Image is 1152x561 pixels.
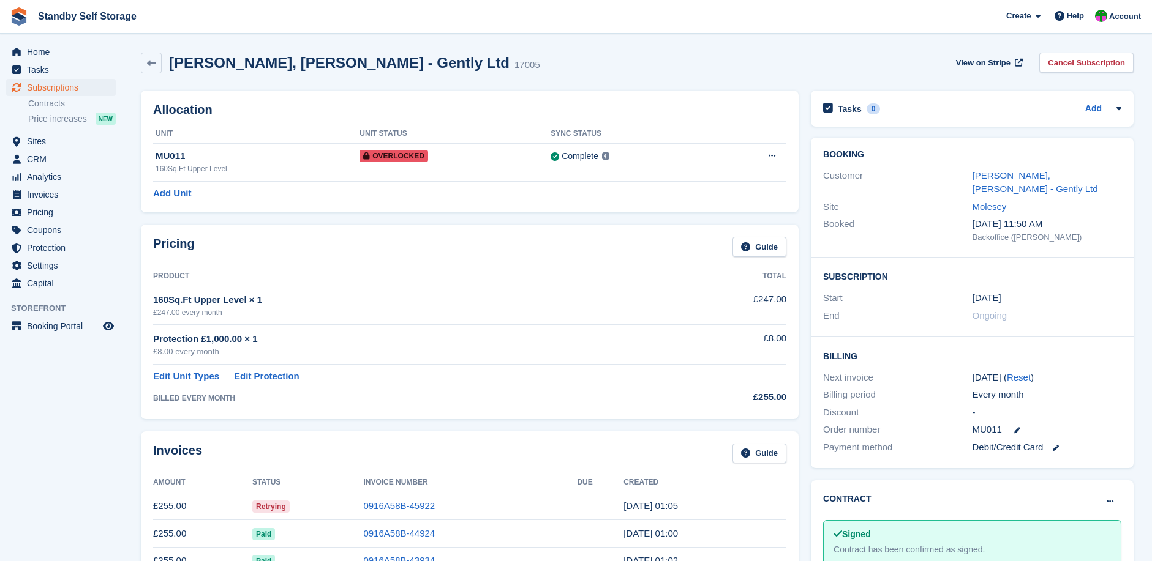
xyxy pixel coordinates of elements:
[669,325,786,365] td: £8.00
[153,473,252,492] th: Amount
[252,473,363,492] th: Status
[973,170,1098,195] a: [PERSON_NAME], [PERSON_NAME] - Gently Ltd
[156,149,360,163] div: MU011
[623,528,678,538] time: 2025-07-26 00:00:35 UTC
[153,307,669,318] div: £247.00 every month
[732,444,786,464] a: Guide
[867,103,881,114] div: 0
[6,133,116,150] a: menu
[823,406,972,420] div: Discount
[153,237,195,257] h2: Pricing
[838,103,862,114] h2: Tasks
[551,124,715,144] th: Sync Status
[153,492,252,520] td: £255.00
[153,444,202,464] h2: Invoices
[1039,53,1134,73] a: Cancel Subscription
[973,423,1002,437] span: MU011
[823,388,972,402] div: Billing period
[623,500,678,511] time: 2025-08-26 00:05:27 UTC
[96,113,116,125] div: NEW
[1109,10,1141,23] span: Account
[156,163,360,174] div: 160Sq.Ft Upper Level
[973,310,1007,321] span: Ongoing
[360,150,428,162] span: Overlocked
[27,275,100,292] span: Capital
[6,239,116,256] a: menu
[6,318,116,335] a: menu
[823,150,1121,160] h2: Booking
[973,217,1121,231] div: [DATE] 11:50 AM
[973,406,1121,420] div: -
[1095,10,1107,22] img: Michelle Mustoe
[973,231,1121,243] div: Backoffice ([PERSON_NAME])
[27,186,100,203] span: Invoices
[602,152,609,160] img: icon-info-grey-7440780725fd019a000dd9b08b2336e03edf1995a4989e88bcd33f0948082b44.svg
[823,349,1121,362] h2: Billing
[823,291,972,305] div: Start
[669,390,786,404] div: £255.00
[669,267,786,286] th: Total
[234,370,299,384] a: Edit Protection
[577,473,623,492] th: Due
[834,528,1111,541] div: Signed
[6,61,116,78] a: menu
[6,43,116,61] a: menu
[623,473,786,492] th: Created
[973,291,1001,305] time: 2023-04-26 00:00:00 UTC
[6,186,116,203] a: menu
[28,98,116,110] a: Contracts
[951,53,1025,73] a: View on Stripe
[27,133,100,150] span: Sites
[153,124,360,144] th: Unit
[823,200,972,214] div: Site
[823,371,972,385] div: Next invoice
[153,187,191,201] a: Add Unit
[153,293,669,307] div: 160Sq.Ft Upper Level × 1
[6,79,116,96] a: menu
[27,150,100,168] span: CRM
[153,370,219,384] a: Edit Unit Types
[732,237,786,257] a: Guide
[1006,10,1031,22] span: Create
[153,103,786,117] h2: Allocation
[956,57,1011,69] span: View on Stripe
[363,528,435,538] a: 0916A58B-44924
[11,302,122,314] span: Storefront
[27,79,100,96] span: Subscriptions
[153,267,669,286] th: Product
[823,169,972,196] div: Customer
[669,286,786,324] td: £247.00
[27,257,100,274] span: Settings
[27,204,100,221] span: Pricing
[169,54,510,71] h2: [PERSON_NAME], [PERSON_NAME] - Gently Ltd
[27,43,100,61] span: Home
[6,168,116,185] a: menu
[153,346,669,358] div: £8.00 every month
[27,168,100,185] span: Analytics
[1067,10,1084,22] span: Help
[27,239,100,256] span: Protection
[252,500,290,513] span: Retrying
[823,217,972,243] div: Booked
[27,61,100,78] span: Tasks
[973,440,1121,455] div: Debit/Credit Card
[1007,372,1031,382] a: Reset
[6,275,116,292] a: menu
[973,201,1007,212] a: Molesey
[28,112,116,125] a: Price increases NEW
[360,124,551,144] th: Unit Status
[28,113,87,125] span: Price increases
[27,318,100,335] span: Booking Portal
[6,150,116,168] a: menu
[823,492,872,505] h2: Contract
[6,204,116,221] a: menu
[6,257,116,274] a: menu
[973,371,1121,385] div: [DATE] ( )
[10,7,28,26] img: stora-icon-8386f47178a22dfd0bd8f6a31ec36ba5ce8667c1dd55bd0f319d3a0aa187defe.svg
[1085,102,1102,116] a: Add
[252,528,275,540] span: Paid
[6,221,116,239] a: menu
[823,309,972,323] div: End
[153,332,669,346] div: Protection £1,000.00 × 1
[153,393,669,404] div: BILLED EVERY MONTH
